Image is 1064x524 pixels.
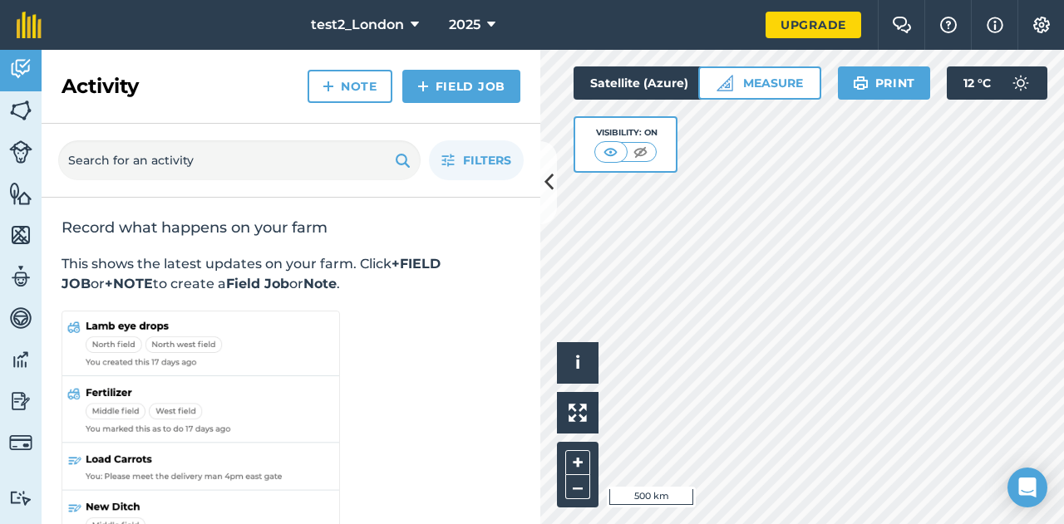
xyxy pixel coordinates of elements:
[449,15,480,35] span: 2025
[963,66,991,100] span: 12 ° C
[987,15,1003,35] img: svg+xml;base64,PHN2ZyB4bWxucz0iaHR0cDovL3d3dy53My5vcmcvMjAwMC9zdmciIHdpZHRoPSIxNyIgaGVpZ2h0PSIxNy...
[698,66,821,100] button: Measure
[303,276,337,291] strong: Note
[574,66,733,100] button: Satellite (Azure)
[565,475,590,499] button: –
[600,144,621,160] img: svg+xml;base64,PHN2ZyB4bWxucz0iaHR0cDovL3d3dy53My5vcmcvMjAwMC9zdmciIHdpZHRoPSI1MCIgaGVpZ2h0PSI0MC...
[62,73,139,100] h2: Activity
[938,17,958,33] img: A question mark icon
[9,264,32,289] img: svg+xml;base64,PD94bWwgdmVyc2lvbj0iMS4wIiBlbmNvZGluZz0idXRmLTgiPz4KPCEtLSBHZW5lcmF0b3I6IEFkb2JlIE...
[62,254,520,294] p: This shows the latest updates on your farm. Click or to create a or .
[838,66,931,100] button: Print
[9,56,32,81] img: svg+xml;base64,PD94bWwgdmVyc2lvbj0iMS4wIiBlbmNvZGluZz0idXRmLTgiPz4KPCEtLSBHZW5lcmF0b3I6IEFkb2JlIE...
[323,76,334,96] img: svg+xml;base64,PHN2ZyB4bWxucz0iaHR0cDovL3d3dy53My5vcmcvMjAwMC9zdmciIHdpZHRoPSIxNCIgaGVpZ2h0PSIyNC...
[417,76,429,96] img: svg+xml;base64,PHN2ZyB4bWxucz0iaHR0cDovL3d3dy53My5vcmcvMjAwMC9zdmciIHdpZHRoPSIxNCIgaGVpZ2h0PSIyNC...
[1004,66,1037,100] img: svg+xml;base64,PD94bWwgdmVyc2lvbj0iMS4wIiBlbmNvZGluZz0idXRmLTgiPz4KPCEtLSBHZW5lcmF0b3I6IEFkb2JlIE...
[947,66,1047,100] button: 12 °C
[395,150,411,170] img: svg+xml;base64,PHN2ZyB4bWxucz0iaHR0cDovL3d3dy53My5vcmcvMjAwMC9zdmciIHdpZHRoPSIxOSIgaGVpZ2h0PSIyNC...
[575,352,580,373] span: i
[308,70,392,103] a: Note
[62,218,520,238] h2: Record what happens on your farm
[226,276,289,291] strong: Field Job
[717,75,733,91] img: Ruler icon
[17,12,42,38] img: fieldmargin Logo
[594,126,658,140] div: Visibility: On
[853,73,869,93] img: svg+xml;base64,PHN2ZyB4bWxucz0iaHR0cDovL3d3dy53My5vcmcvMjAwMC9zdmciIHdpZHRoPSIxOSIgaGVpZ2h0PSIyNC...
[9,223,32,247] img: svg+xml;base64,PHN2ZyB4bWxucz0iaHR0cDovL3d3dy53My5vcmcvMjAwMC9zdmciIHdpZHRoPSI1NiIgaGVpZ2h0PSI2MC...
[58,140,421,180] input: Search for an activity
[9,181,32,206] img: svg+xml;base64,PHN2ZyB4bWxucz0iaHR0cDovL3d3dy53My5vcmcvMjAwMC9zdmciIHdpZHRoPSI1NiIgaGVpZ2h0PSI2MC...
[766,12,861,38] a: Upgrade
[429,140,524,180] button: Filters
[9,98,32,123] img: svg+xml;base64,PHN2ZyB4bWxucz0iaHR0cDovL3d3dy53My5vcmcvMjAwMC9zdmciIHdpZHRoPSI1NiIgaGVpZ2h0PSI2MC...
[1032,17,1052,33] img: A cog icon
[9,431,32,454] img: svg+xml;base64,PD94bWwgdmVyc2lvbj0iMS4wIiBlbmNvZGluZz0idXRmLTgiPz4KPCEtLSBHZW5lcmF0b3I6IEFkb2JlIE...
[463,151,511,169] span: Filters
[105,276,153,291] strong: +NOTE
[630,144,651,160] img: svg+xml;base64,PHN2ZyB4bWxucz0iaHR0cDovL3d3dy53My5vcmcvMjAwMC9zdmciIHdpZHRoPSI1MCIgaGVpZ2h0PSI0MC...
[402,70,520,103] a: Field Job
[892,17,912,33] img: Two speech bubbles overlapping with the left bubble in the forefront
[311,15,404,35] span: test2_London
[9,140,32,164] img: svg+xml;base64,PD94bWwgdmVyc2lvbj0iMS4wIiBlbmNvZGluZz0idXRmLTgiPz4KPCEtLSBHZW5lcmF0b3I6IEFkb2JlIE...
[9,490,32,506] img: svg+xml;base64,PD94bWwgdmVyc2lvbj0iMS4wIiBlbmNvZGluZz0idXRmLTgiPz4KPCEtLSBHZW5lcmF0b3I6IEFkb2JlIE...
[1007,468,1047,507] div: Open Intercom Messenger
[9,347,32,372] img: svg+xml;base64,PD94bWwgdmVyc2lvbj0iMS4wIiBlbmNvZGluZz0idXRmLTgiPz4KPCEtLSBHZW5lcmF0b3I6IEFkb2JlIE...
[9,389,32,414] img: svg+xml;base64,PD94bWwgdmVyc2lvbj0iMS4wIiBlbmNvZGluZz0idXRmLTgiPz4KPCEtLSBHZW5lcmF0b3I6IEFkb2JlIE...
[9,306,32,331] img: svg+xml;base64,PD94bWwgdmVyc2lvbj0iMS4wIiBlbmNvZGluZz0idXRmLTgiPz4KPCEtLSBHZW5lcmF0b3I6IEFkb2JlIE...
[557,342,598,384] button: i
[565,450,590,475] button: +
[569,404,587,422] img: Four arrows, one pointing top left, one top right, one bottom right and the last bottom left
